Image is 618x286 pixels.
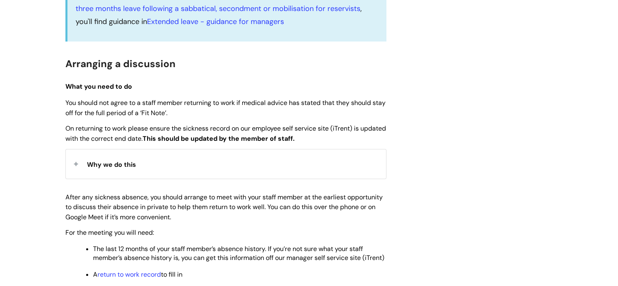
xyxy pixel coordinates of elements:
[65,124,386,143] span: On returning to work please ensure the sickness record on our employee self service site (iTrent)...
[147,17,284,26] a: Extended leave - guidance for managers
[143,134,295,143] strong: This should be updated by the member of staff.
[65,82,132,91] span: What you need to do
[98,270,161,279] a: return to work record
[65,57,176,70] span: Arranging a discussion
[65,193,383,222] span: After any sickness absence, you should arrange to meet with your staff member at the earliest opp...
[93,270,182,279] span: A to fill in
[93,245,384,262] span: The last 12 months of your staff member’s absence history. If you’re not sure what your staff mem...
[65,228,154,237] span: For the meeting you will need:
[87,160,136,169] span: Why we do this
[65,98,386,117] span: You should not agree to a staff member returning to work if medical advice has stated that they s...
